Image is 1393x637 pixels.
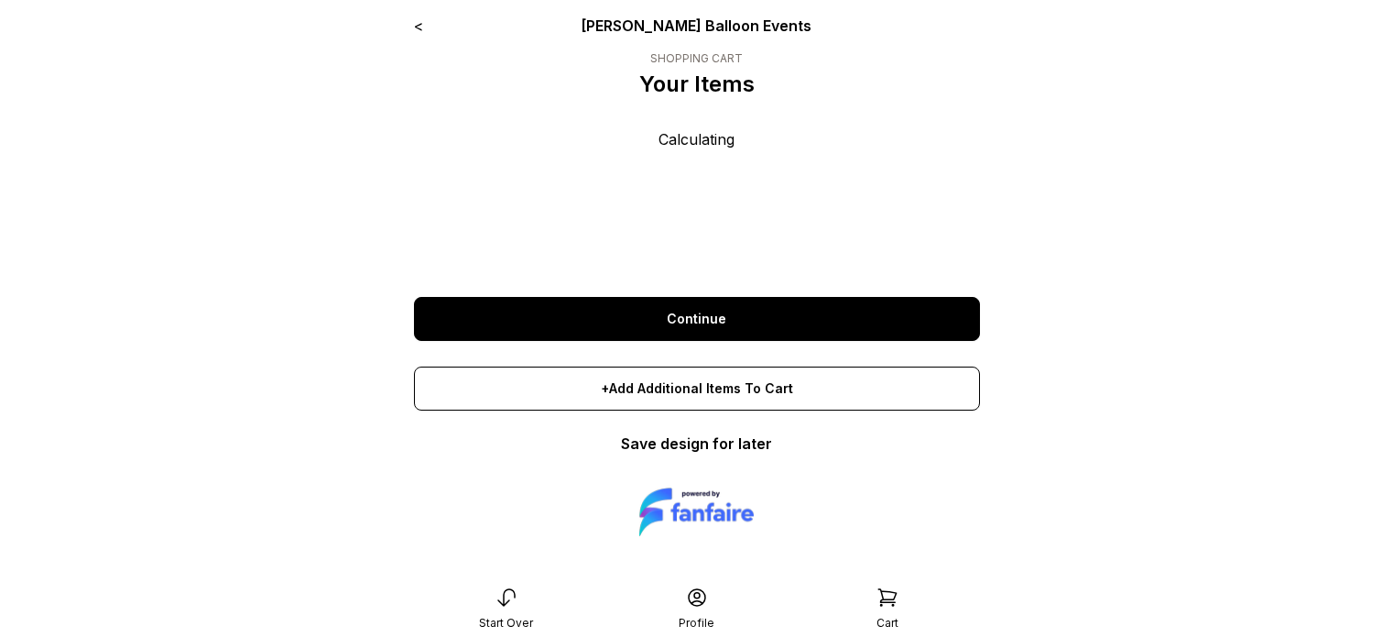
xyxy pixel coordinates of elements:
[414,297,980,341] a: Continue
[876,616,898,631] div: Cart
[639,484,754,540] img: logo
[414,367,980,411] div: +Add Additional Items To Cart
[621,434,772,453] a: Save design for later
[479,616,533,631] div: Start Over
[679,616,714,631] div: Profile
[639,70,755,99] p: Your Items
[639,51,755,66] div: SHOPPING CART
[414,128,980,275] div: Calculating
[414,16,423,35] a: <
[527,15,866,37] div: [PERSON_NAME] Balloon Events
